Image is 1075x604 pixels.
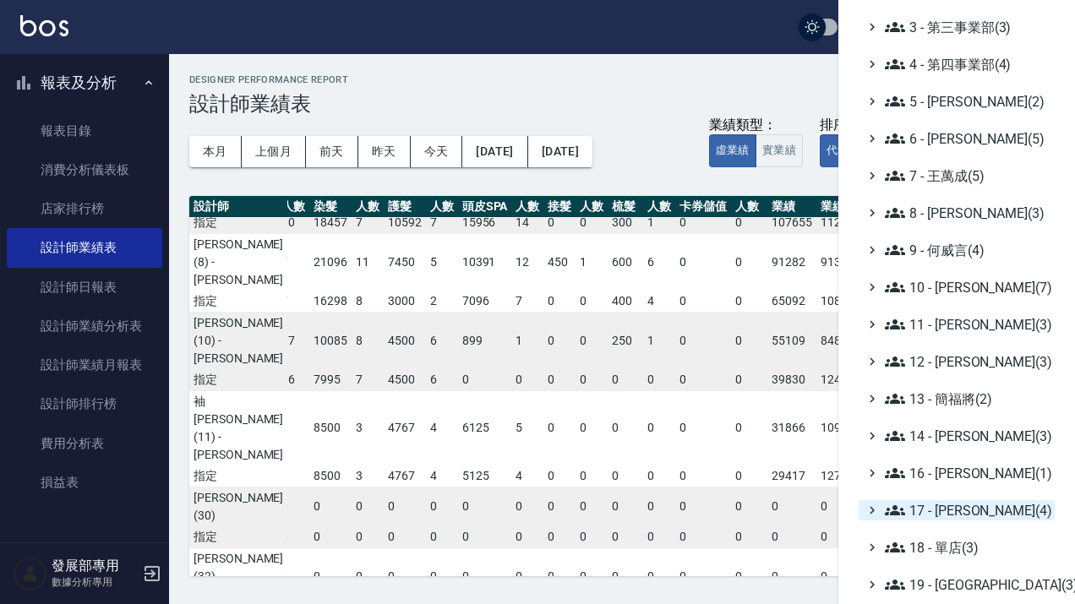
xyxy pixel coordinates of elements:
[885,277,1048,297] span: 10 - [PERSON_NAME](7)
[885,314,1048,335] span: 11 - [PERSON_NAME](3)
[885,240,1048,260] span: 9 - 何威言(4)
[885,426,1048,446] span: 14 - [PERSON_NAME](3)
[885,574,1048,595] span: 19 - [GEOGRAPHIC_DATA](3)
[885,54,1048,74] span: 4 - 第四事業部(4)
[885,389,1048,409] span: 13 - 簡福將(2)
[885,203,1048,223] span: 8 - [PERSON_NAME](3)
[885,500,1048,520] span: 17 - [PERSON_NAME](4)
[885,128,1048,149] span: 6 - [PERSON_NAME](5)
[885,91,1048,112] span: 5 - [PERSON_NAME](2)
[885,537,1048,558] span: 18 - 單店(3)
[885,463,1048,483] span: 16 - [PERSON_NAME](1)
[885,17,1048,37] span: 3 - 第三事業部(3)
[885,351,1048,372] span: 12 - [PERSON_NAME](3)
[885,166,1048,186] span: 7 - 王萬成(5)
